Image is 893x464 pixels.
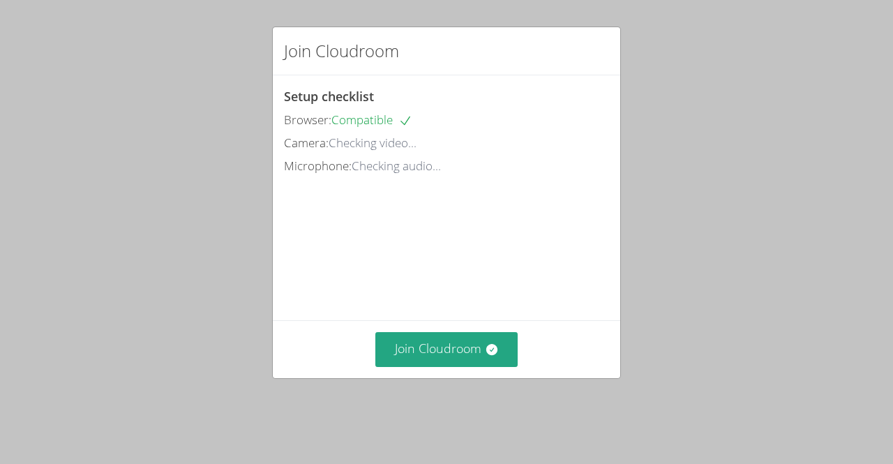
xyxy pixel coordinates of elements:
[284,158,352,174] span: Microphone:
[284,135,329,151] span: Camera:
[352,158,441,174] span: Checking audio...
[375,332,518,366] button: Join Cloudroom
[329,135,417,151] span: Checking video...
[284,88,374,105] span: Setup checklist
[331,112,412,128] span: Compatible
[284,112,331,128] span: Browser:
[284,38,399,63] h2: Join Cloudroom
